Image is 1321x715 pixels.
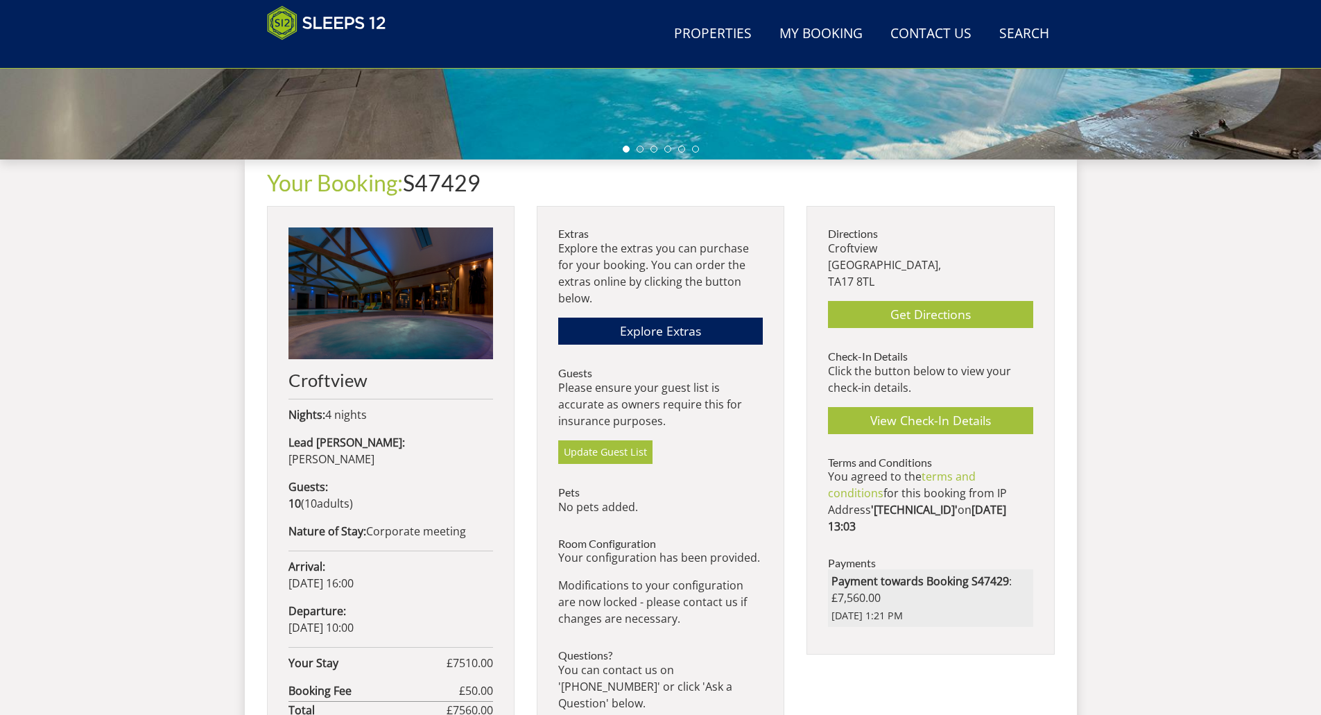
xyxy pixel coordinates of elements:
li: : £7,560.00 [828,569,1033,627]
a: Get Directions [828,301,1033,328]
span: £ [459,682,493,699]
span: £ [447,655,493,671]
strong: Departure: [288,603,346,619]
a: Properties [668,19,757,50]
span: 7510.00 [453,655,493,671]
p: Your configuration has been provided. [558,549,763,566]
strong: Nights: [288,407,325,422]
p: [DATE] 10:00 [288,603,493,636]
p: Corporate meeting [288,523,493,540]
h2: Croftview [288,370,493,390]
strong: Your Stay [288,655,447,671]
h3: Extras [558,227,763,240]
span: ( ) [288,496,353,511]
a: Explore Extras [558,318,763,345]
p: 4 nights [288,406,493,423]
a: Your Booking: [267,169,403,196]
h3: Pets [558,486,763,499]
span: s [344,496,349,511]
strong: 10 [288,496,301,511]
p: Croftview [GEOGRAPHIC_DATA], TA17 8TL [828,240,1033,290]
strong: Lead [PERSON_NAME]: [288,435,405,450]
a: Contact Us [885,19,977,50]
p: Explore the extras you can purchase for your booking. You can order the extras online by clicking... [558,240,763,307]
p: Modifications to your configuration are now locked - please contact us if changes are necessary. [558,577,763,627]
p: You agreed to the for this booking from IP Address on [828,468,1033,535]
p: You can contact us on '[PHONE_NUMBER]' or click 'Ask a Question' below. [558,662,763,712]
h3: Guests [558,367,763,379]
span: 10 [304,496,317,511]
a: Croftview [288,227,493,390]
span: [PERSON_NAME] [288,451,374,467]
a: View Check-In Details [828,407,1033,434]
h3: Room Configuration [558,537,763,550]
h1: S47429 [267,171,1055,195]
h3: Check-In Details [828,350,1033,363]
h3: Questions? [558,649,763,662]
p: No pets added. [558,499,763,515]
h3: Directions [828,227,1033,240]
a: Search [994,19,1055,50]
strong: Nature of Stay: [288,524,366,539]
iframe: Customer reviews powered by Trustpilot [260,49,406,60]
strong: Arrival: [288,559,325,574]
p: [DATE] 16:00 [288,558,493,592]
img: An image of 'Croftview' [288,227,493,359]
p: Click the button below to view your check-in details. [828,363,1033,396]
strong: '[TECHNICAL_ID]' [871,502,958,517]
img: Sleeps 12 [267,6,386,40]
a: Update Guest List [558,440,653,464]
strong: Guests: [288,479,328,494]
a: My Booking [774,19,868,50]
strong: Payment towards Booking S47429 [831,574,1009,589]
h3: Terms and Conditions [828,456,1033,469]
strong: Booking Fee [288,682,459,699]
strong: [DATE] 13:03 [828,502,1006,534]
span: adult [304,496,349,511]
span: 50.00 [465,683,493,698]
p: Please ensure your guest list is accurate as owners require this for insurance purposes. [558,379,763,429]
span: [DATE] 1:21 PM [831,608,1029,623]
h3: Payments [828,557,1033,569]
a: terms and conditions [828,469,976,501]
